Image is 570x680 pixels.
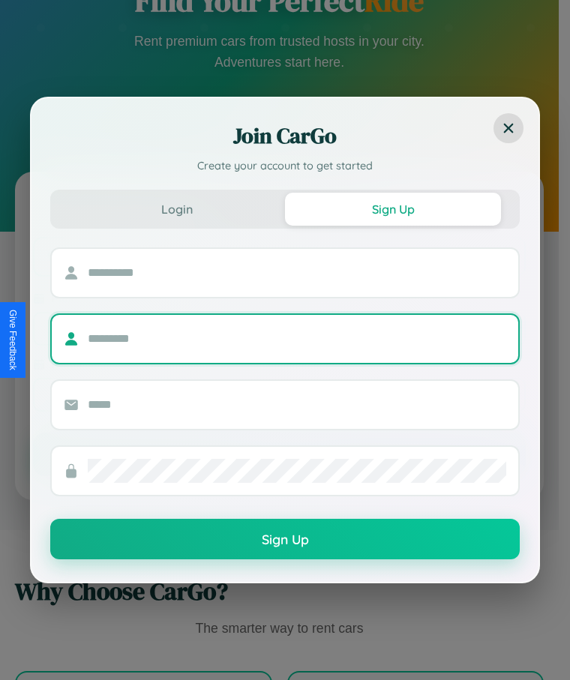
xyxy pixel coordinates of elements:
[50,121,520,151] h2: Join CarGo
[285,193,501,226] button: Sign Up
[69,193,285,226] button: Login
[50,519,520,559] button: Sign Up
[7,310,18,370] div: Give Feedback
[50,158,520,175] p: Create your account to get started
